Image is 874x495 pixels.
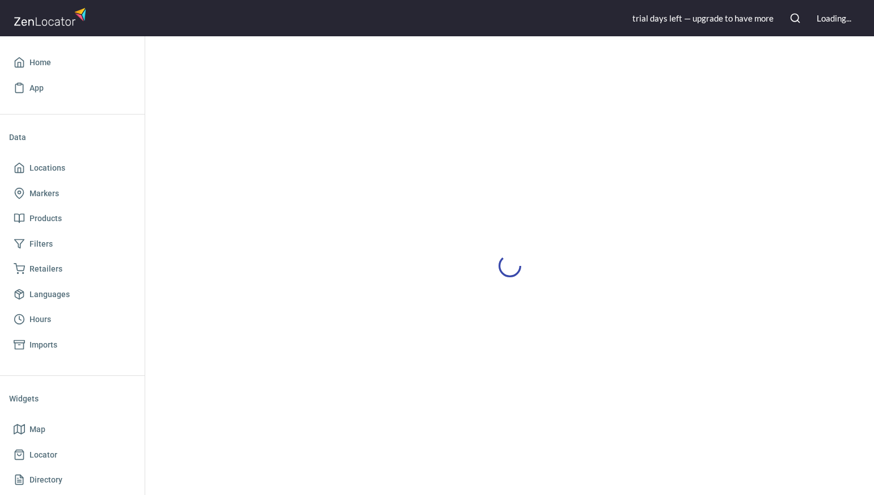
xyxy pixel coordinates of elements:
li: Data [9,124,136,151]
span: Markers [29,187,59,201]
a: Markers [9,181,136,206]
span: Locator [29,448,57,462]
div: trial day s left — upgrade to have more [632,12,774,24]
span: Products [29,211,62,226]
span: Retailers [29,262,62,276]
a: Filters [9,231,136,257]
span: Imports [29,338,57,352]
a: Locations [9,155,136,181]
a: Home [9,50,136,75]
div: Loading... [817,12,851,24]
span: Home [29,56,51,70]
span: Locations [29,161,65,175]
a: App [9,75,136,101]
button: Search [783,6,808,31]
a: Hours [9,307,136,332]
a: Directory [9,467,136,493]
a: Retailers [9,256,136,282]
span: Map [29,422,45,437]
a: Imports [9,332,136,358]
span: Filters [29,237,53,251]
img: zenlocator [14,5,90,29]
a: Map [9,417,136,442]
span: App [29,81,44,95]
a: Languages [9,282,136,307]
a: Locator [9,442,136,468]
span: Languages [29,287,70,302]
li: Widgets [9,385,136,412]
span: Hours [29,312,51,327]
a: Products [9,206,136,231]
span: Directory [29,473,62,487]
